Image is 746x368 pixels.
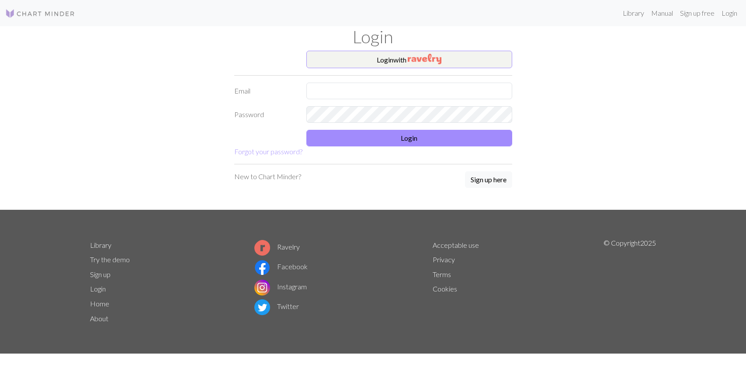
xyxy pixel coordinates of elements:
[433,255,455,264] a: Privacy
[604,238,656,326] p: © Copyright 2025
[254,299,270,315] img: Twitter logo
[90,314,108,323] a: About
[234,171,301,182] p: New to Chart Minder?
[234,147,302,156] a: Forgot your password?
[90,255,130,264] a: Try the demo
[433,270,451,278] a: Terms
[229,83,301,99] label: Email
[254,302,299,310] a: Twitter
[254,243,300,251] a: Ravelry
[254,280,270,295] img: Instagram logo
[90,270,111,278] a: Sign up
[5,8,75,19] img: Logo
[648,4,677,22] a: Manual
[677,4,718,22] a: Sign up free
[254,260,270,275] img: Facebook logo
[408,54,441,64] img: Ravelry
[433,241,479,249] a: Acceptable use
[90,241,111,249] a: Library
[306,130,512,146] button: Login
[433,285,457,293] a: Cookies
[90,285,106,293] a: Login
[465,171,512,188] button: Sign up here
[90,299,109,308] a: Home
[254,240,270,256] img: Ravelry logo
[718,4,741,22] a: Login
[254,282,307,291] a: Instagram
[465,171,512,189] a: Sign up here
[254,262,308,271] a: Facebook
[619,4,648,22] a: Library
[306,51,512,68] button: Loginwith
[85,26,662,47] h1: Login
[229,106,301,123] label: Password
